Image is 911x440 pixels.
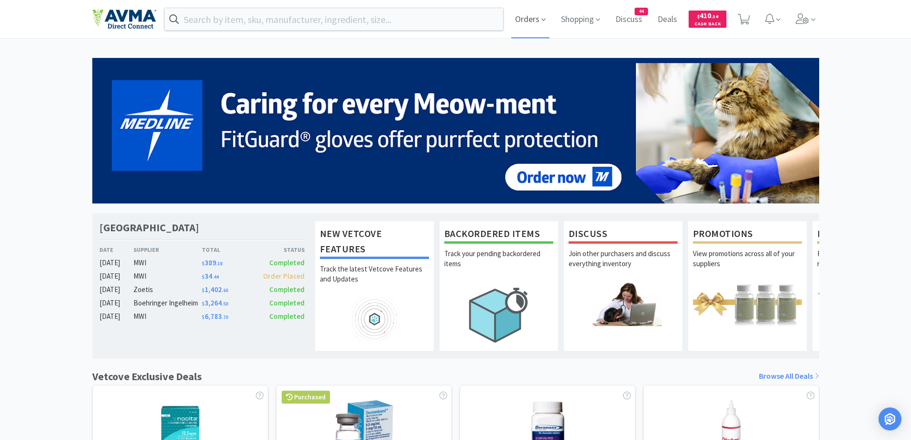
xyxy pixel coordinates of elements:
a: Browse All Deals [759,370,819,383]
img: hero_feature_roadmap.png [320,297,429,341]
h1: Vetcove Exclusive Deals [92,368,202,385]
h1: [GEOGRAPHIC_DATA] [99,221,199,235]
div: [DATE] [99,311,134,322]
a: $410.54Cash Back [689,6,726,32]
div: Status [253,245,305,254]
span: 410 [697,11,718,20]
span: . 18 [216,260,222,267]
div: Boehringer Ingelheim [133,297,202,309]
input: Search by item, sku, manufacturer, ingredient, size... [165,8,504,30]
div: Date [99,245,134,254]
span: Completed [269,312,305,321]
span: $ [202,314,205,320]
div: MWI [133,311,202,322]
img: hero_backorders.png [444,282,553,348]
span: 34 [202,271,219,281]
span: . 60 [222,287,228,293]
span: Completed [269,298,305,307]
span: Order Placed [263,271,305,281]
span: $ [697,13,700,20]
p: View promotions across all of your suppliers [693,248,802,282]
h1: Discuss [569,226,678,244]
span: $ [202,274,205,280]
a: [DATE]MWI$34.44Order Placed [99,271,305,282]
h1: Backordered Items [444,226,553,244]
p: Join other purchasers and discuss everything inventory [569,248,678,282]
a: Deals [654,15,681,24]
div: Open Intercom Messenger [878,407,901,430]
span: 6,783 [202,312,228,321]
div: Zoetis [133,284,202,295]
p: Track the latest Vetcove Features and Updates [320,264,429,297]
span: 44 [635,8,648,15]
h1: New Vetcove Features [320,226,429,259]
a: Discuss44 [612,15,646,24]
span: . 54 [711,13,718,20]
a: [DATE]Zoetis$1,402.60Completed [99,284,305,295]
div: [DATE] [99,284,134,295]
span: 1,402 [202,285,228,294]
span: 3,264 [202,298,228,307]
span: . 70 [222,314,228,320]
div: [DATE] [99,257,134,269]
img: hero_promotions.png [693,282,802,326]
div: MWI [133,271,202,282]
div: [DATE] [99,271,134,282]
h1: Promotions [693,226,802,244]
span: $ [202,260,205,267]
span: $ [202,301,205,307]
img: e4e33dab9f054f5782a47901c742baa9_102.png [92,9,156,29]
img: hero_discuss.png [569,282,678,326]
span: Cash Back [694,22,721,28]
a: [DATE]MWI$389.18Completed [99,257,305,269]
a: New Vetcove FeaturesTrack the latest Vetcove Features and Updates [315,221,434,351]
a: DiscussJoin other purchasers and discuss everything inventory [563,221,683,351]
a: [DATE]Boehringer Ingelheim$3,264.50Completed [99,297,305,309]
div: Total [202,245,253,254]
p: Track your pending backordered items [444,248,553,282]
a: Backordered ItemsTrack your pending backordered items [439,221,559,351]
img: 5b85490d2c9a43ef9873369d65f5cc4c_481.png [92,58,819,203]
span: Completed [269,285,305,294]
div: [DATE] [99,297,134,309]
div: Supplier [133,245,202,254]
span: . 50 [222,301,228,307]
span: Completed [269,258,305,267]
a: PromotionsView promotions across all of your suppliers [688,221,807,351]
div: MWI [133,257,202,269]
span: $ [202,287,205,293]
span: 389 [202,258,222,267]
span: . 44 [212,274,219,280]
a: [DATE]MWI$6,783.70Completed [99,311,305,322]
